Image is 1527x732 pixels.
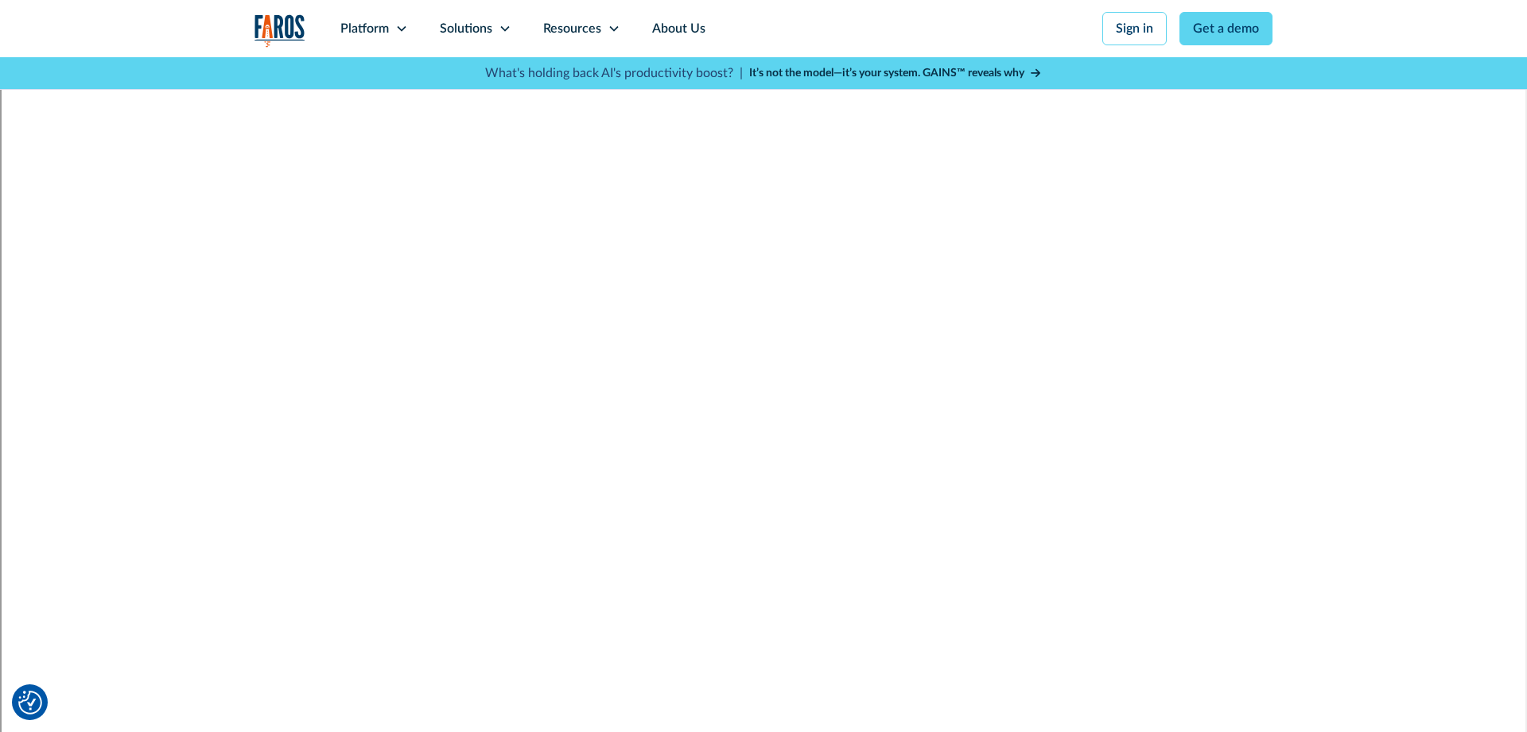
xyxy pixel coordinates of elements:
[1102,12,1167,45] a: Sign in
[18,691,42,715] img: Revisit consent button
[749,68,1024,79] strong: It’s not the model—it’s your system. GAINS™ reveals why
[1179,12,1272,45] a: Get a demo
[485,64,743,83] p: What's holding back AI's productivity boost? |
[749,65,1042,82] a: It’s not the model—it’s your system. GAINS™ reveals why
[340,19,389,38] div: Platform
[543,19,601,38] div: Resources
[254,14,305,47] a: home
[254,14,305,47] img: Logo of the analytics and reporting company Faros.
[18,691,42,715] button: Cookie Settings
[440,19,492,38] div: Solutions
